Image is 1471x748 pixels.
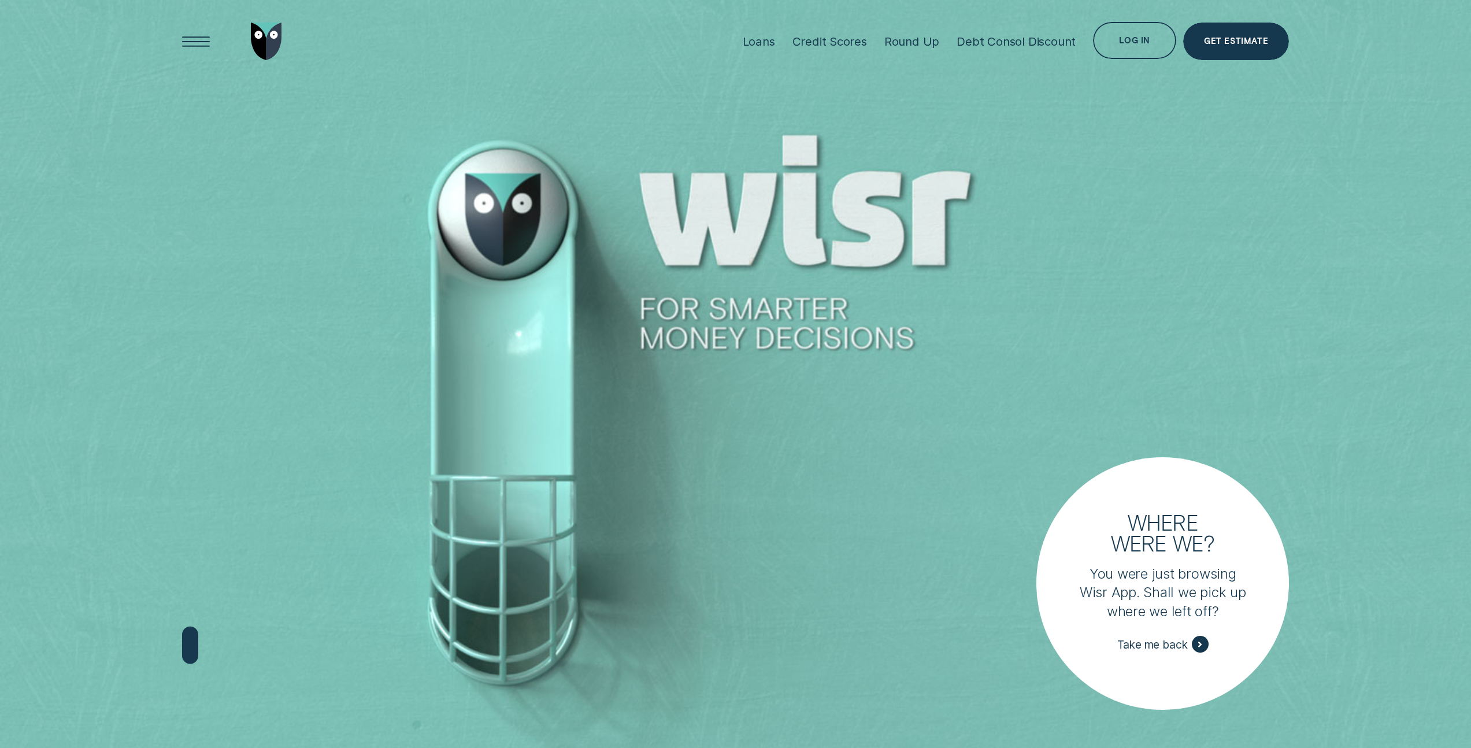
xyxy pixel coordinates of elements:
button: Open Menu [177,23,215,60]
div: Debt Consol Discount [957,34,1076,49]
span: Take me back [1117,638,1188,651]
a: Where were we?You were just browsing Wisr App. Shall we pick up where we left off?Take me back [1036,457,1289,710]
div: Credit Scores [792,34,867,49]
p: You were just browsing Wisr App. Shall we pick up where we left off? [1080,565,1246,621]
img: Wisr [251,23,282,60]
button: Log in [1093,22,1176,60]
a: Get Estimate [1183,23,1289,60]
h3: Where were we? [1102,512,1224,553]
div: Round Up [884,34,939,49]
div: Loans [743,34,775,49]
